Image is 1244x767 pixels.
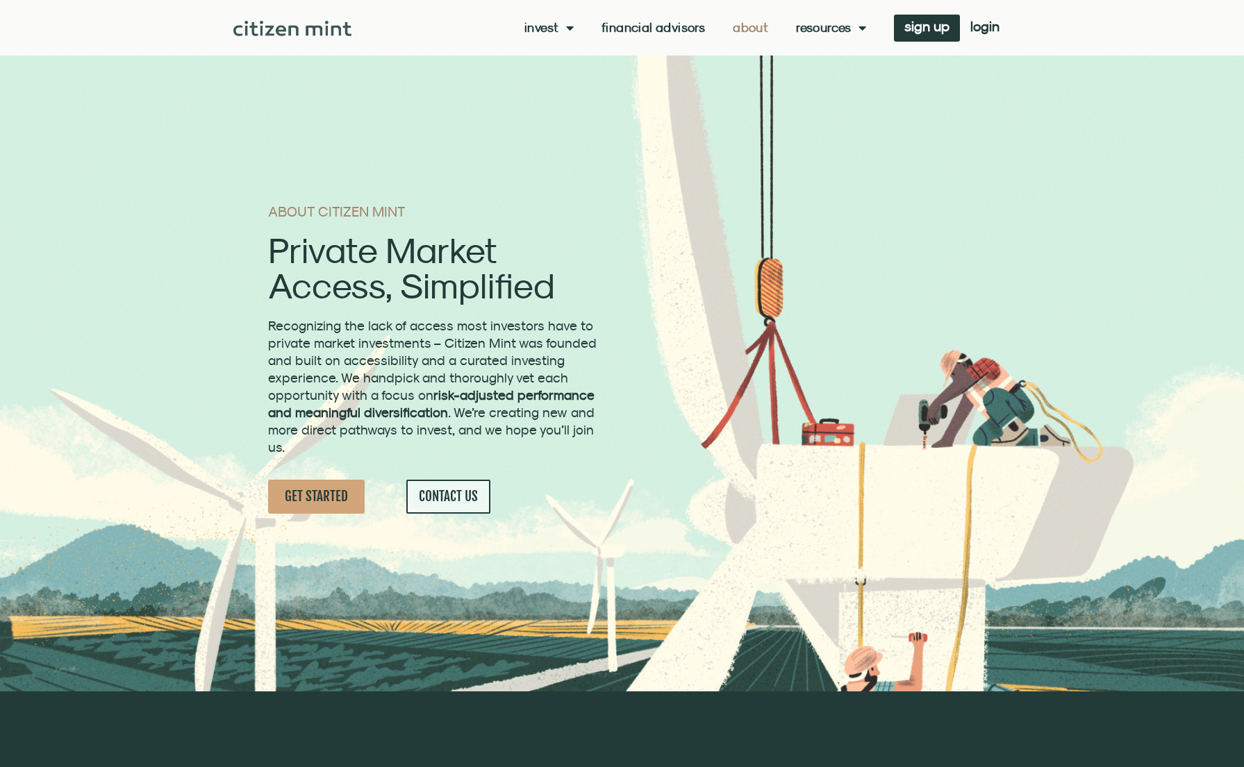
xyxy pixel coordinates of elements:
a: sign up [894,15,960,42]
h1: ABOUT CITIZEN MINT [268,205,601,219]
a: login [960,15,1010,42]
a: CONTACT US [406,480,490,514]
a: GET STARTED [268,480,365,514]
a: About [733,21,768,35]
span: Recognizing the lack of access most investors have to private market investments – Citizen Mint w... [268,318,597,455]
span: sign up [904,22,949,31]
span: CONTACT US [419,488,478,505]
a: Financial Advisors [602,21,705,35]
span: GET STARTED [285,488,348,505]
h2: Private Market Access, Simplified [268,233,601,303]
img: Citizen Mint [233,21,352,36]
a: Resources [796,21,866,35]
nav: Menu [524,21,866,35]
a: Invest [524,21,574,35]
span: login [970,22,1000,31]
